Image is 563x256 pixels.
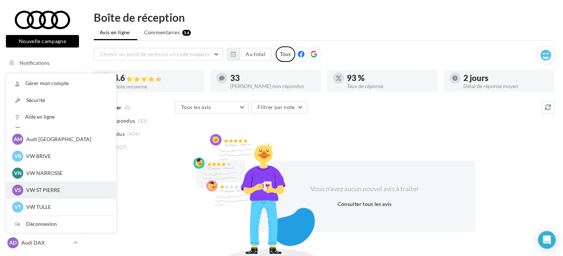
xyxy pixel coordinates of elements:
[347,84,432,89] div: Taux de réponse
[26,136,107,143] p: Audi [GEOGRAPHIC_DATA]
[4,55,77,71] button: Notifications
[182,30,191,36] div: 54
[276,46,295,62] div: Tous
[4,166,80,187] a: PLV et print personnalisable
[114,74,198,83] div: 4.6
[101,117,135,125] span: Non répondus
[6,236,79,250] a: AD Audi DAX
[20,60,49,66] span: Notifications
[26,203,107,211] p: VW TULLE
[538,231,556,249] div: Open Intercom Messenger
[26,186,107,194] p: VW ST PIERRE
[138,118,147,124] span: (33)
[94,12,554,23] div: Boîte de réception
[100,51,209,57] span: Choisir un point de vente ou un code magasin
[6,92,116,109] a: Sécurité
[347,74,432,82] div: 93 %
[6,35,79,48] button: Nouvelle campagne
[14,169,22,177] span: VN
[115,144,127,150] span: (507)
[175,101,249,113] button: Tous les avis
[144,29,180,36] span: Commentaires
[14,136,22,143] span: AM
[6,109,116,125] a: Aide en ligne
[301,184,428,194] div: Vous n'avez aucun nouvel avis à traiter
[239,48,272,60] button: Au total
[6,75,116,92] a: Gérer mon compte
[181,104,211,110] span: Tous les avis
[14,203,21,211] span: VT
[334,200,394,208] button: Consulter tous les avis
[4,111,80,126] a: Visibilité en ligne
[127,131,140,137] span: (474)
[4,92,80,108] a: Boîte de réception54
[21,239,70,246] p: Audi DAX
[4,74,80,89] a: Opérations
[14,186,21,194] span: VS
[4,147,80,163] a: Médiathèque
[227,48,272,60] button: Au total
[6,216,116,232] div: Déconnexion
[463,84,548,89] div: Délai de réponse moyen
[230,74,315,82] div: 33
[114,84,198,89] div: Note moyenne
[251,101,307,113] button: Filtrer par note
[26,152,107,160] p: VW BRIVE
[4,129,80,145] a: Campagnes
[14,152,21,160] span: VB
[9,239,17,246] span: AD
[463,74,548,82] div: 2 jours
[230,84,315,89] div: [PERSON_NAME] non répondus
[26,169,107,177] p: VW NARROSSE
[94,48,223,60] button: Choisir un point de vente ou un code magasin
